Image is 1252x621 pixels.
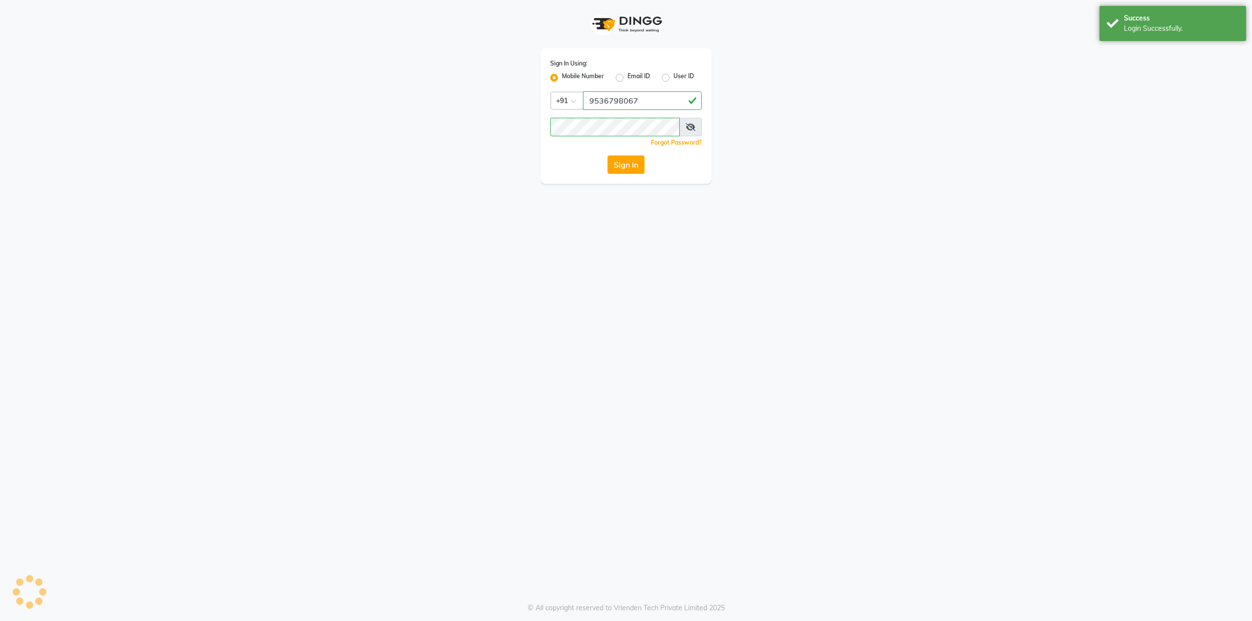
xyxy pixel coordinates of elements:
label: Mobile Number [562,72,604,84]
div: Success [1124,13,1239,23]
input: Username [550,118,680,136]
label: Sign In Using: [550,59,587,68]
button: Sign In [607,155,645,174]
label: User ID [673,72,694,84]
div: Login Successfully. [1124,23,1239,34]
img: logo1.svg [587,10,665,39]
label: Email ID [627,72,650,84]
input: Username [583,91,702,110]
a: Forgot Password? [651,139,702,146]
